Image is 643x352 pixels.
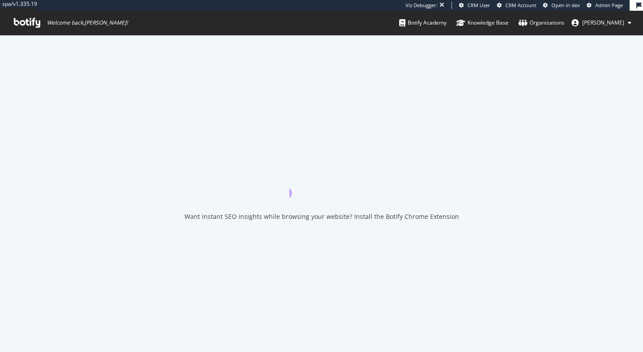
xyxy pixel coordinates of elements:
a: Open in dev [543,2,580,9]
a: Admin Page [587,2,623,9]
a: Organizations [518,11,564,35]
a: CRM Account [497,2,536,9]
button: [PERSON_NAME] [564,16,639,30]
a: Knowledge Base [456,11,509,35]
div: Viz Debugger: [405,2,438,9]
span: Welcome back, [PERSON_NAME] ! [47,19,128,26]
a: CRM User [459,2,490,9]
span: CRM User [468,2,490,8]
div: Organizations [518,18,564,27]
span: Open in dev [551,2,580,8]
span: adrianna [582,19,624,26]
div: Botify Academy [399,18,447,27]
span: CRM Account [505,2,536,8]
div: animation [289,166,354,198]
span: Admin Page [595,2,623,8]
div: Want instant SEO insights while browsing your website? Install the Botify Chrome Extension [184,212,459,221]
div: Knowledge Base [456,18,509,27]
a: Botify Academy [399,11,447,35]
